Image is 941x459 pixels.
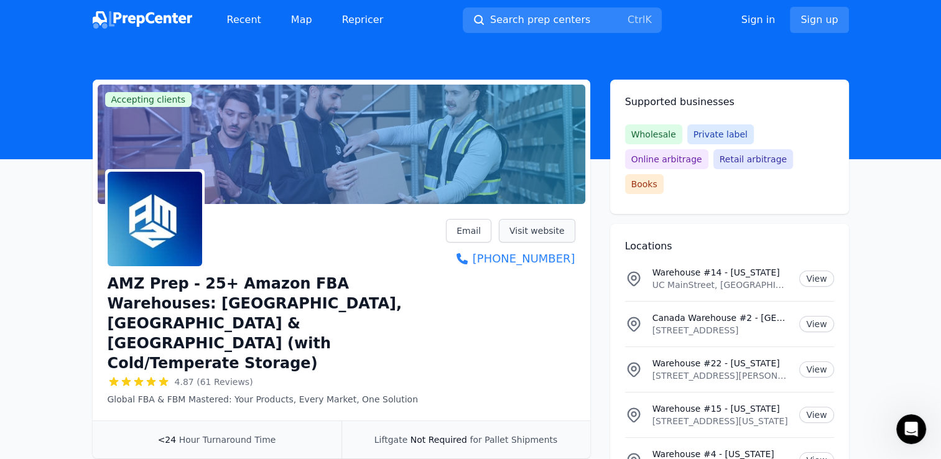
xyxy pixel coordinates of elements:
p: UC MainStreet, [GEOGRAPHIC_DATA], [GEOGRAPHIC_DATA], [US_STATE][GEOGRAPHIC_DATA], [GEOGRAPHIC_DATA] [652,279,790,291]
span: Accepting clients [105,92,192,107]
button: Emoji picker [19,351,29,361]
div: Aura • Just now [20,229,79,237]
button: go back [8,5,32,29]
img: AMZ Prep - 25+ Amazon FBA Warehouses: US, Canada & UK (with Cold/Temperate Storage) [108,172,202,266]
span: Search prep centers [490,12,590,27]
a: Recent [217,7,271,32]
div: Aura says… [10,72,239,254]
button: Gif picker [39,351,49,361]
span: Private label [687,124,754,144]
p: Under 10 minutes [70,16,143,28]
button: Search prep centersCtrlK [463,7,662,33]
a: View [799,407,833,423]
span: <24 [158,435,177,445]
button: Home [195,5,218,29]
kbd: Ctrl [628,14,645,25]
p: [STREET_ADDRESS] [652,324,790,336]
span: Not Required [410,435,467,445]
a: Map [281,7,322,32]
a: View [799,361,833,378]
button: Send a message… [213,346,233,366]
a: [PHONE_NUMBER] [446,250,575,267]
img: PrepCenter [93,11,192,29]
div: Hey there 😀 Did you know that [PERSON_NAME] offers the most features and performance for the cost... [10,72,204,227]
button: Start recording [79,351,89,361]
button: Upload attachment [59,351,69,361]
a: Sign in [741,12,776,27]
img: Profile image for Casey [35,7,55,27]
span: Books [625,174,664,194]
iframe: Intercom live chat [896,414,926,444]
span: for Pallet Shipments [470,435,557,445]
a: View [799,316,833,332]
h2: Locations [625,239,834,254]
h1: AMZ Prep - 25+ Amazon FBA Warehouses: [GEOGRAPHIC_DATA], [GEOGRAPHIC_DATA] & [GEOGRAPHIC_DATA] (w... [108,274,447,373]
a: Early Stage Program [20,165,170,187]
textarea: Message… [11,325,238,346]
span: Online arbitrage [625,149,708,169]
p: [STREET_ADDRESS][PERSON_NAME][US_STATE] [652,369,790,382]
div: Hey there 😀 Did you know that [PERSON_NAME] offers the most features and performance for the cost... [20,79,194,213]
p: Global FBA & FBM Mastered: Your Products, Every Market, One Solution [108,393,447,406]
h1: Aura [60,6,83,16]
div: Close [218,5,241,27]
a: Repricer [332,7,394,32]
span: Hour Turnaround Time [179,435,276,445]
span: Retail arbitrage [713,149,793,169]
kbd: K [645,14,652,25]
a: Email [446,219,491,243]
p: Warehouse #22 - [US_STATE] [652,357,790,369]
p: Warehouse #15 - [US_STATE] [652,402,790,415]
a: Sign up [790,7,848,33]
p: Canada Warehouse #2 - [GEOGRAPHIC_DATA] [652,312,790,324]
a: Start Free Trial [20,202,83,211]
span: 4.87 (61 Reviews) [175,376,253,388]
span: Liftgate [374,435,407,445]
b: 🚀 [83,202,93,211]
p: Warehouse #14 - [US_STATE] [652,266,790,279]
a: Visit website [499,219,575,243]
p: [STREET_ADDRESS][US_STATE] [652,415,790,427]
h2: Supported businesses [625,95,834,109]
a: View [799,271,833,287]
span: Wholesale [625,124,682,144]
